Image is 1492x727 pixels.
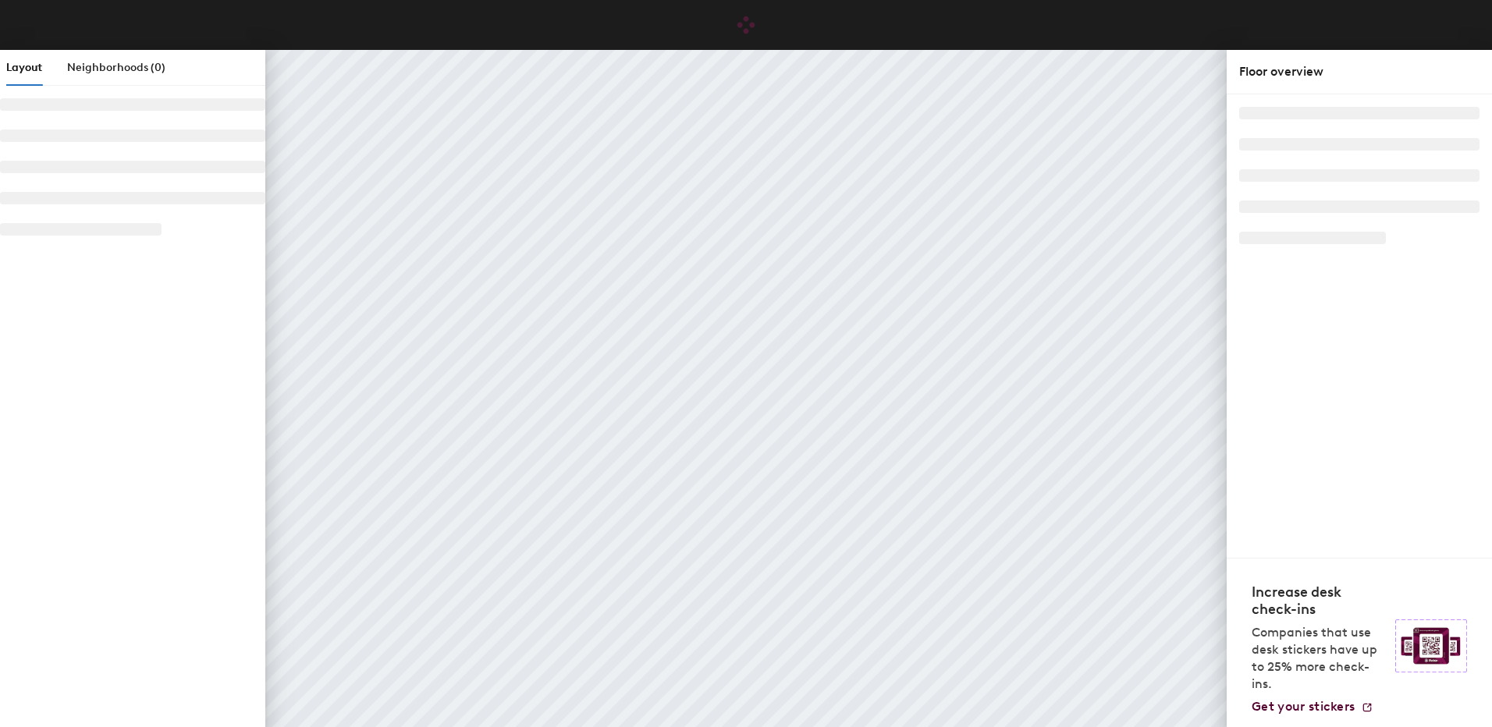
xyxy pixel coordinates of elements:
span: Neighborhoods (0) [67,61,165,74]
span: Layout [6,61,42,74]
h4: Increase desk check-ins [1252,583,1386,618]
p: Companies that use desk stickers have up to 25% more check-ins. [1252,624,1386,693]
div: Floor overview [1239,62,1480,81]
a: Get your stickers [1252,699,1373,715]
span: Get your stickers [1252,699,1355,714]
img: Sticker logo [1395,619,1467,672]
